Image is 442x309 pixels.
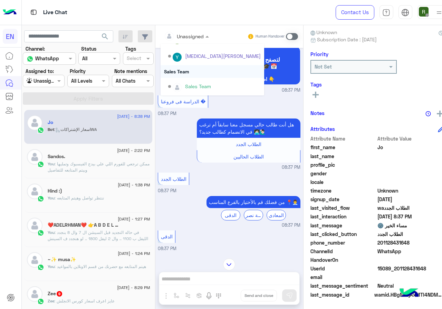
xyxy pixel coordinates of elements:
span: الدراسة فى فروعنا � [161,99,205,104]
div: Sales Team [161,65,264,78]
h5: ❤️ADELRHMAN❤️ 👉A B D E L R H M A N👈 ❤️ [48,222,119,228]
span: Attribute Name [310,135,376,142]
p: 10/9/2025, 8:37 PM [197,119,300,138]
button: search [97,30,114,45]
img: Logo [3,5,17,20]
img: hulul-logo.png [397,281,421,306]
img: defaultAdmin.png [27,218,42,233]
span: الدقى [161,234,173,239]
span: في حاله التجديد قبل السيشن ال 7 وال 8 بنجدد الليفل ب 1100 .. وال 2 ليفل 1800 .. لو هنجدد ف السينش... [48,230,148,247]
img: WhatsApp [37,161,44,168]
span: search [101,32,109,41]
img: tab [401,9,409,17]
span: 9 [57,291,62,297]
span: عايز اعرف اسعار كورس الانجلش [54,298,115,303]
button: Send and close [241,290,277,301]
img: notes [425,111,431,116]
span: last_interaction [310,213,376,220]
span: last_message_sentiment [310,282,376,289]
h5: Jo [48,120,53,125]
img: WhatsApp [37,298,44,305]
div: Select [126,54,141,63]
h6: Attributes [310,126,335,132]
img: WhatsApp [37,195,44,202]
label: Note mentions [114,68,147,75]
span: You [48,264,55,269]
label: Channel: [26,45,45,52]
div: مدينة نصر [244,210,263,220]
span: locale [310,178,376,186]
img: WhatsApp [37,127,44,134]
span: UserId [310,265,376,272]
a: Contact Us [336,5,374,20]
span: 08:37 PM [158,246,176,251]
span: You [48,195,55,200]
button: Apply Filters [23,92,154,105]
span: ممكن ترجعي للفورم اللي علي بيدج الفيسبوك وتمليها وبيتم المتابعه للتفاصيل [48,161,150,173]
span: 08:37 PM [158,188,176,193]
span: [DATE] - 2:22 PM [117,147,150,154]
div: الدقى [221,210,240,220]
img: ACg8ocI6MlsIVUV_bq7ynHKXRHAHHf_eEJuK8wzlPyPcd5DXp5YqWA=s96-c [173,53,182,62]
span: Subscription Date : [DATE] [317,36,377,43]
h5: Hind :) [48,188,62,194]
span: Unknown [310,29,337,36]
img: scroll [223,258,235,270]
span: [DATE] - 8:38 PM [117,113,150,120]
h5: Zee [48,291,63,297]
span: ننتظر تواصل وهيتم المتابعه [55,195,104,200]
span: timezone [310,187,376,194]
span: HandoverOn [310,256,376,264]
span: الطلاب الحاليين [233,154,264,159]
span: الطلاب الجدد [161,176,186,182]
h6: Notes [310,110,325,116]
span: 08:37 PM [282,87,300,94]
span: [DATE] - 1:38 PM [118,182,150,188]
img: tab [29,8,38,17]
h5: ~✨ musa✨ [48,257,76,262]
span: signup_date [310,196,376,203]
img: WhatsApp [37,229,44,236]
span: You [48,230,55,235]
label: Tags [125,45,136,52]
img: defaultAdmin.png [27,149,42,165]
span: last_visited_flow [310,204,376,212]
span: last_name [310,153,376,160]
span: 08:37 PM [158,111,176,116]
small: Human Handover [256,34,285,39]
div: المعادى [267,210,286,220]
img: defaultAdmin.png [27,286,42,302]
img: defaultAdmin.png [27,252,42,268]
div: Sales Team [185,83,211,90]
ng-dropdown-panel: Options list [161,44,264,95]
span: last_clicked_button [310,230,376,238]
img: defaultAdmin.png [27,184,42,199]
span: profile_pic [310,161,376,168]
img: tab [382,9,390,17]
p: Live Chat [43,8,67,17]
img: WhatsApp [37,264,44,271]
span: gender [310,170,376,177]
span: : اسعار الإشتراكاتWA [54,127,97,132]
h5: Sandos. [48,154,65,159]
span: [DATE] - 8:29 PM [117,285,150,291]
img: defaultAdmin.png [27,115,42,131]
span: ChannelId [310,248,376,255]
label: Priority [70,68,86,75]
img: userImage [419,7,429,17]
h6: Priority [310,51,328,57]
span: هيتم المتابعه مع حضرتك من قسم الاونلاين بالمواعيد [55,264,146,269]
img: defaultAdmin.png [173,83,182,92]
span: 08:37 PM [282,164,300,171]
span: الطلاب الجدد [236,141,261,147]
div: EN [3,29,18,44]
span: Bot [48,127,54,132]
span: phone_number [310,239,376,246]
span: [DATE] - 1:27 PM [118,216,150,222]
span: email [310,274,376,281]
p: 10/9/2025, 8:37 PM [206,196,300,208]
span: [DATE] - 1:24 PM [118,250,150,257]
span: first_name [310,144,376,151]
a: tab [379,5,393,20]
span: 08:37 PM [282,222,300,229]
